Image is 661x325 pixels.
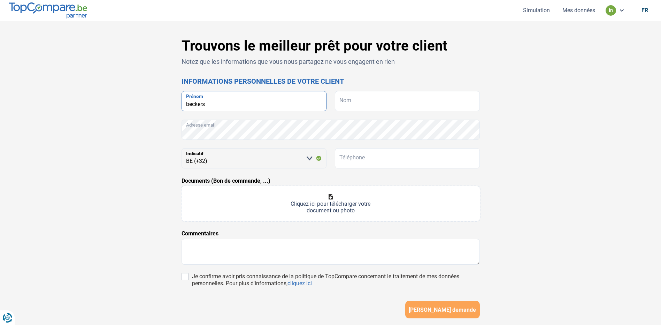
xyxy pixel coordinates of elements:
input: 401020304 [335,148,480,168]
label: Commentaires [182,229,218,238]
button: Simulation [521,7,552,14]
p: Notez que les informations que vous nous partagez ne vous engagent en rien [182,57,480,66]
label: Documents (Bon de commande, ...) [182,177,270,185]
div: fr [641,7,648,14]
h1: Trouvons le meilleur prêt pour votre client [182,38,480,54]
a: cliquez ici [287,280,312,287]
img: TopCompare.be [9,2,87,18]
h2: Informations personnelles de votre client [182,77,480,85]
div: Je confirme avoir pris connaissance de la politique de TopCompare concernant le traitement de mes... [192,273,480,287]
div: in [606,5,616,16]
span: [PERSON_NAME] demande [409,307,476,313]
button: Mes données [560,7,597,14]
select: Indicatif [182,148,326,168]
button: [PERSON_NAME] demande [405,301,480,318]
